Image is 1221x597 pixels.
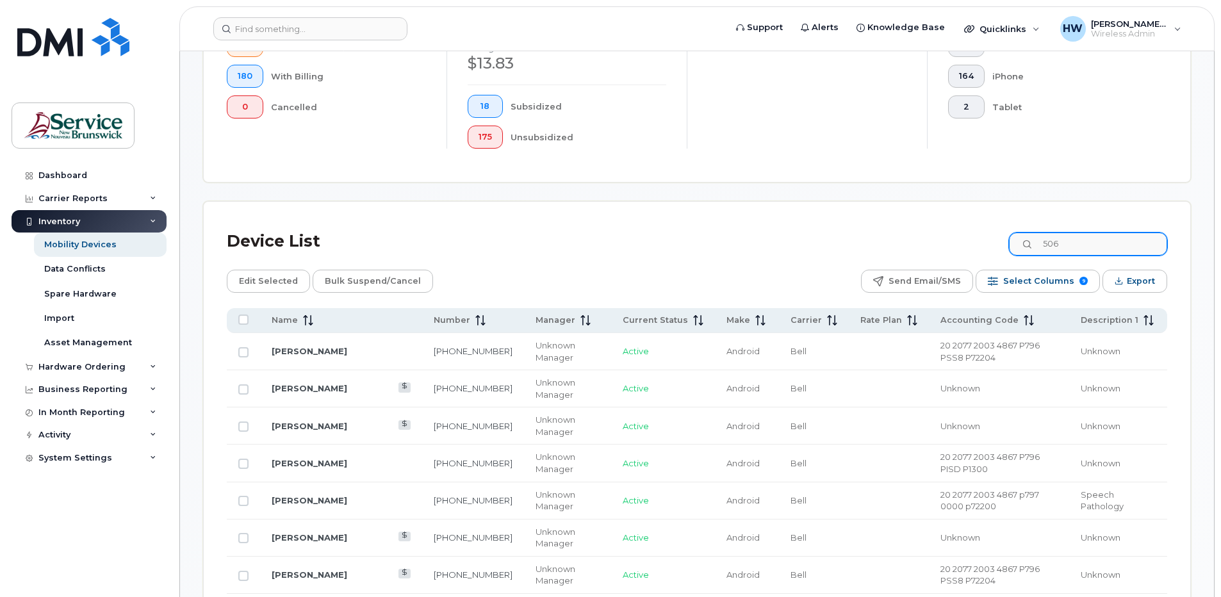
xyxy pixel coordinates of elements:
span: 9 [1079,277,1088,285]
a: [PHONE_NUMBER] [434,421,512,431]
span: Edit Selected [239,272,298,291]
span: Make [726,315,750,326]
span: Android [726,383,760,393]
div: Device List [227,225,320,258]
a: [PERSON_NAME] [272,495,347,505]
div: Tablet [992,95,1147,119]
a: [PHONE_NUMBER] [434,346,512,356]
a: [PHONE_NUMBER] [434,495,512,505]
span: Bulk Suspend/Cancel [325,272,421,291]
div: Unknown Manager [536,414,600,438]
a: Knowledge Base [848,15,954,40]
div: Hueser, Wendy (ASD-S) [1051,16,1190,42]
input: Find something... [213,17,407,40]
a: [PHONE_NUMBER] [434,383,512,393]
span: Speech Pathology [1081,489,1124,512]
span: 180 [238,71,252,81]
span: Unknown [940,383,980,393]
span: Rate Plan [860,315,902,326]
div: iPhone [992,65,1147,88]
span: Active [623,421,649,431]
span: Active [623,532,649,543]
a: View Last Bill [398,532,411,541]
span: Quicklinks [979,24,1026,34]
span: Unknown [1081,383,1120,393]
span: Support [747,21,783,34]
span: Unknown [1081,421,1120,431]
span: Unknown [1081,569,1120,580]
span: Active [623,495,649,505]
span: Android [726,346,760,356]
span: Manager [536,315,575,326]
a: [PERSON_NAME] [272,532,347,543]
button: 164 [948,65,985,88]
span: Bell [791,495,807,505]
div: Unknown Manager [536,563,600,587]
button: 18 [468,95,503,118]
div: Unsubsidized [511,126,667,149]
span: Bell [791,421,807,431]
span: Name [272,315,298,326]
a: [PERSON_NAME] [272,383,347,393]
a: [PERSON_NAME] [272,458,347,468]
span: Android [726,495,760,505]
span: HW [1063,21,1083,37]
button: Send Email/SMS [861,270,973,293]
span: Bell [791,383,807,393]
span: 20 2077 2003 4867 P796 PISD P1300 [940,452,1040,474]
button: 2 [948,95,985,119]
span: Accounting Code [940,315,1019,326]
a: [PERSON_NAME] [272,346,347,356]
span: Active [623,458,649,468]
span: Active [623,569,649,580]
span: Active [623,383,649,393]
span: Description 1 [1081,315,1138,326]
button: 180 [227,65,263,88]
span: Knowledge Base [867,21,945,34]
span: Current Status [623,315,688,326]
div: With Billing [271,65,427,88]
span: Android [726,569,760,580]
a: Alerts [792,15,848,40]
button: 0 [227,95,263,119]
span: Android [726,458,760,468]
span: 20 2077 2003 4867 P796 PSS8 P72204 [940,564,1040,586]
div: $13.83 [468,53,666,74]
div: Unknown Manager [536,489,600,512]
span: Bell [791,458,807,468]
div: Unknown Manager [536,526,600,550]
a: View Last Bill [398,420,411,430]
button: Bulk Suspend/Cancel [313,270,433,293]
a: [PERSON_NAME] [272,421,347,431]
a: View Last Bill [398,569,411,578]
span: 20 2077 2003 4867 p797 0000 p72200 [940,489,1039,512]
a: Support [727,15,792,40]
span: Export [1127,272,1155,291]
span: 20 2077 2003 4867 P796 PSS8 P72204 [940,340,1040,363]
span: Wireless Admin [1091,29,1168,39]
a: [PHONE_NUMBER] [434,532,512,543]
span: Unknown [1081,532,1120,543]
span: Carrier [791,315,822,326]
a: [PHONE_NUMBER] [434,458,512,468]
span: 0 [238,102,252,112]
span: Alerts [812,21,839,34]
button: Edit Selected [227,270,310,293]
span: Android [726,532,760,543]
span: Unknown [940,532,980,543]
div: Unknown Manager [536,339,600,363]
div: Cancelled [271,95,427,119]
span: 2 [959,102,974,112]
a: [PHONE_NUMBER] [434,569,512,580]
span: Bell [791,532,807,543]
span: [PERSON_NAME] (ASD-S) [1091,19,1168,29]
span: Unknown [1081,458,1120,468]
div: Unknown Manager [536,451,600,475]
span: Bell [791,346,807,356]
div: Unknown Manager [536,377,600,400]
button: Export [1102,270,1167,293]
input: Search Device List ... [1009,233,1167,256]
span: Android [726,421,760,431]
a: View Last Bill [398,382,411,392]
span: 175 [479,132,492,142]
